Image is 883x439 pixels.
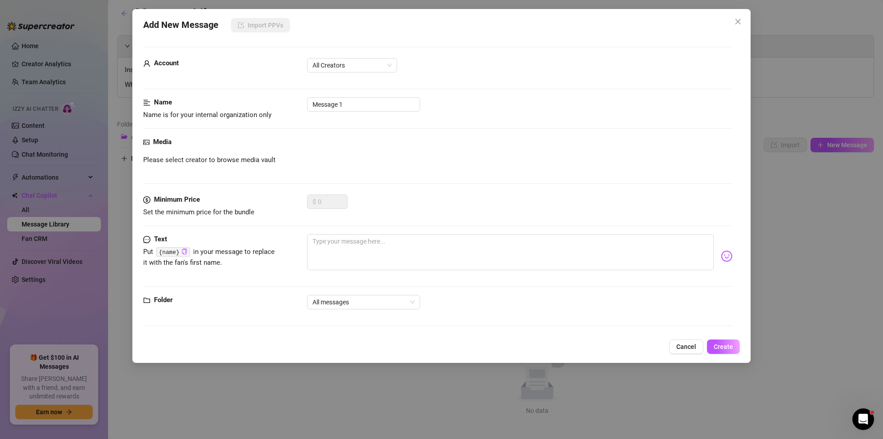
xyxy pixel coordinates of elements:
strong: Folder [154,296,172,304]
span: Please select creator to browse media vault [143,155,276,166]
strong: Minimum Price [154,195,200,204]
img: svg%3e [721,250,733,262]
span: Create [714,343,733,350]
span: align-left [143,97,150,108]
button: Click to Copy [181,249,187,255]
button: Create [707,339,740,354]
button: Import PPVs [231,18,290,32]
span: Cancel [676,343,696,350]
span: Put in your message to replace it with the fan's first name. [143,248,275,267]
span: folder [143,295,150,306]
strong: Text [154,235,167,243]
iframe: Intercom live chat [852,408,874,430]
span: Close [731,18,745,25]
button: Close [731,14,745,29]
code: {name} [156,247,190,257]
span: message [143,234,150,245]
strong: Account [154,59,179,67]
span: user [143,58,150,69]
span: Set the minimum price for the bundle [143,208,254,216]
span: All messages [312,295,415,309]
span: copy [181,249,187,254]
span: close [734,18,742,25]
span: picture [143,137,149,148]
span: dollar [143,195,150,205]
button: Cancel [669,339,703,354]
span: Name is for your internal organization only [143,111,272,119]
span: Add New Message [143,18,218,32]
strong: Media [153,138,172,146]
span: All Creators [312,59,392,72]
strong: Name [154,98,172,106]
input: Enter a name [307,97,420,112]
